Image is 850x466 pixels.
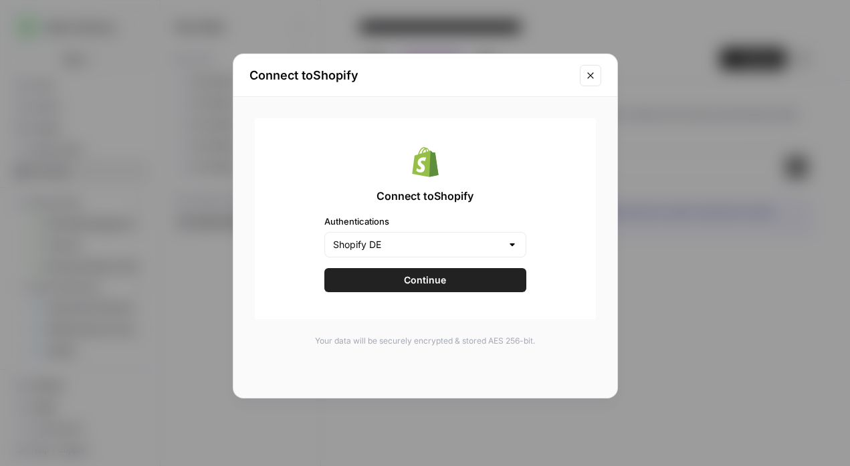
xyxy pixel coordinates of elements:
input: Shopify DE [333,238,502,251]
label: Authentications [324,215,526,228]
h2: Connect to Shopify [249,66,572,85]
button: Continue [324,268,526,292]
p: Your data will be securely encrypted & stored AES 256-bit. [255,335,596,347]
button: Close modal [580,65,601,86]
span: Connect to Shopify [377,188,473,204]
span: Continue [404,273,446,287]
